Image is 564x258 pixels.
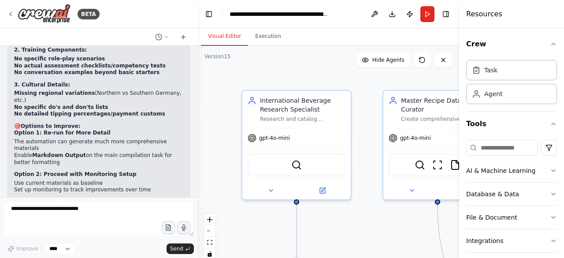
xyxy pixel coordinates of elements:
span: gpt-4o-mini [400,135,431,142]
button: Crew [466,32,557,56]
img: FileReadTool [450,160,460,170]
button: Open in side panel [297,185,347,196]
button: Click to speak your automation idea [177,221,190,234]
div: File & Document [466,213,517,222]
strong: No specific role-play scenarios [14,56,105,62]
strong: No specific do's and don'ts lists [14,104,108,110]
button: Hide right sidebar [440,8,452,20]
li: Use current materials as baseline [14,180,183,187]
strong: No actual assessment checklists/competency tests [14,63,166,69]
button: Upload files [162,221,175,234]
h4: Resources [466,9,502,19]
strong: Missing regional variations [14,90,95,96]
div: BETA [78,9,100,19]
button: Start a new chat [176,32,190,42]
div: AI & Machine Learning [466,166,535,175]
h2: 🎯 [14,123,183,130]
button: File & Document [466,206,557,229]
strong: Markdown Output [32,152,86,158]
div: International Beverage Research SpecialistResearch and catalog traditional and popular beverages ... [241,90,352,200]
button: Database & Data [466,183,557,206]
button: Open in side panel [438,185,488,196]
div: Master Recipe Database Curator [401,96,486,114]
div: Agent [484,90,502,98]
strong: No conversation examples beyond basic starters [14,69,160,75]
button: Hide left sidebar [203,8,215,20]
button: Send [167,243,194,254]
img: SerperDevTool [415,160,425,170]
div: Integrations [466,236,503,245]
strong: Option 2: Proceed with Monitoring Setup [14,171,137,177]
img: ScrapeWebsiteTool [432,160,443,170]
div: International Beverage Research Specialist [260,96,345,114]
button: Execution [248,27,288,46]
button: zoom out [204,225,215,237]
li: (Northern vs Southern Germany, etc.) [14,90,183,104]
div: Master Recipe Database CuratorCreate comprehensive, exact cocktail and beverage recipes with prec... [382,90,493,200]
div: Research and catalog traditional and popular beverages from different countries and cultures, inc... [260,116,345,123]
button: zoom in [204,214,215,225]
span: gpt-4o-mini [259,135,290,142]
strong: No detailed tipping percentages/payment customs [14,111,165,117]
span: Improve [16,245,38,252]
img: Logo [18,4,70,24]
li: Set up monitoring to track improvements over time [14,187,183,194]
span: Hide Agents [372,56,404,64]
button: Visual Editor [201,27,248,46]
div: Crew [466,56,557,111]
strong: Option 1: Re-run for More Detail [14,130,111,136]
li: The automation can generate much more comprehensive materials [14,138,183,152]
div: Version 15 [204,53,230,60]
strong: 3. Cultural Details: [14,82,70,88]
div: Database & Data [466,190,519,198]
button: Integrations [466,229,557,252]
div: Create comprehensive, exact cocktail and beverage recipes with precise measurements, timing, tech... [401,116,486,123]
button: fit view [204,237,215,248]
img: SerperDevTool [291,160,302,170]
button: AI & Machine Learning [466,159,557,182]
button: Switch to previous chat [152,32,173,42]
button: Tools [466,112,557,136]
button: Hide Agents [356,53,410,67]
span: Send [170,245,183,252]
div: Task [484,66,497,75]
li: Enable on the main compilation task for better formatting [14,152,183,166]
strong: Options to Improve: [21,123,80,129]
nav: breadcrumb [230,10,329,19]
button: Improve [4,243,42,254]
strong: 2. Training Components: [14,47,87,53]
